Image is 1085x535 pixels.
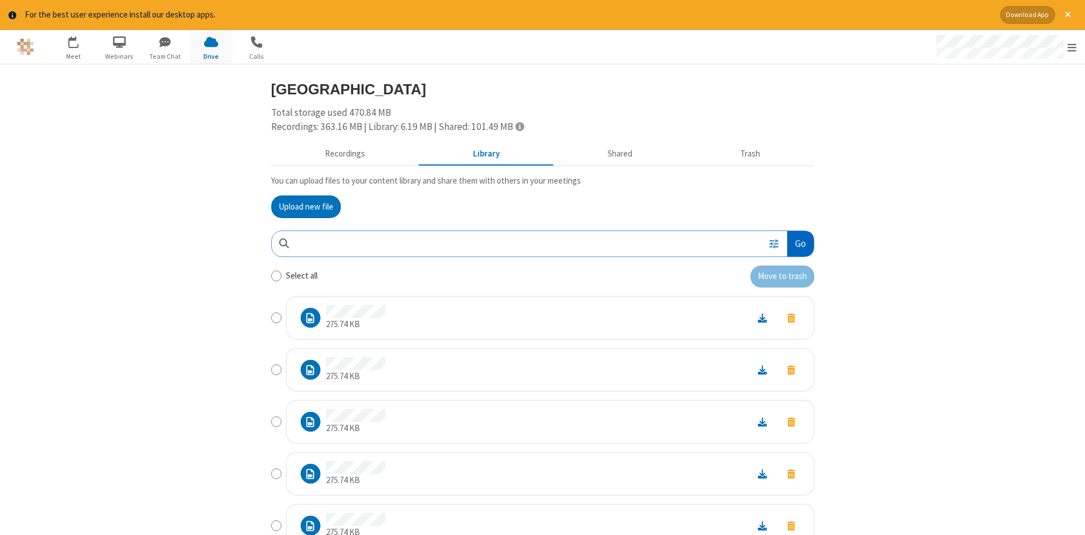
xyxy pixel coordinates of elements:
p: 275.74 KB [326,474,385,487]
button: Recorded meetings [271,143,419,164]
a: Download file [748,363,777,376]
span: Team Chat [144,51,186,62]
span: Meet [53,51,95,62]
button: Shared during meetings [554,143,687,164]
a: Download file [748,519,777,532]
div: Recordings: 363.16 MB | Library: 6.19 MB | Shared: 101.49 MB [271,120,814,134]
button: Content library [419,143,554,164]
span: Calls [236,51,278,62]
div: For the best user experience install our desktop apps. [25,8,992,21]
p: 275.74 KB [326,370,385,383]
button: Upload new file [271,195,341,218]
a: Download file [748,311,777,324]
button: Close alert [1059,6,1077,24]
a: Download file [748,415,777,428]
p: You can upload files to your content library and share them with others in your meetings [271,175,814,188]
button: Go [787,231,813,256]
button: Move to trash [777,362,805,377]
button: Move to trash [777,414,805,429]
p: 275.74 KB [326,422,385,435]
button: Move to trash [750,266,814,288]
button: Move to trash [777,518,805,533]
button: Logo [4,30,46,64]
span: Webinars [98,51,141,62]
label: Select all [286,269,318,282]
button: Download App [1000,6,1055,24]
h3: [GEOGRAPHIC_DATA] [271,81,814,97]
img: QA Selenium DO NOT DELETE OR CHANGE [17,38,34,55]
div: 1 [76,36,84,45]
button: Trash [687,143,814,164]
div: Total storage used 470.84 MB [271,106,814,134]
button: Move to trash [777,310,805,325]
button: Move to trash [777,466,805,481]
p: 275.74 KB [326,318,385,331]
span: Totals displayed include files that have been moved to the trash. [515,121,524,131]
div: Open menu [926,30,1085,64]
span: Drive [190,51,232,62]
a: Download file [748,467,777,480]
